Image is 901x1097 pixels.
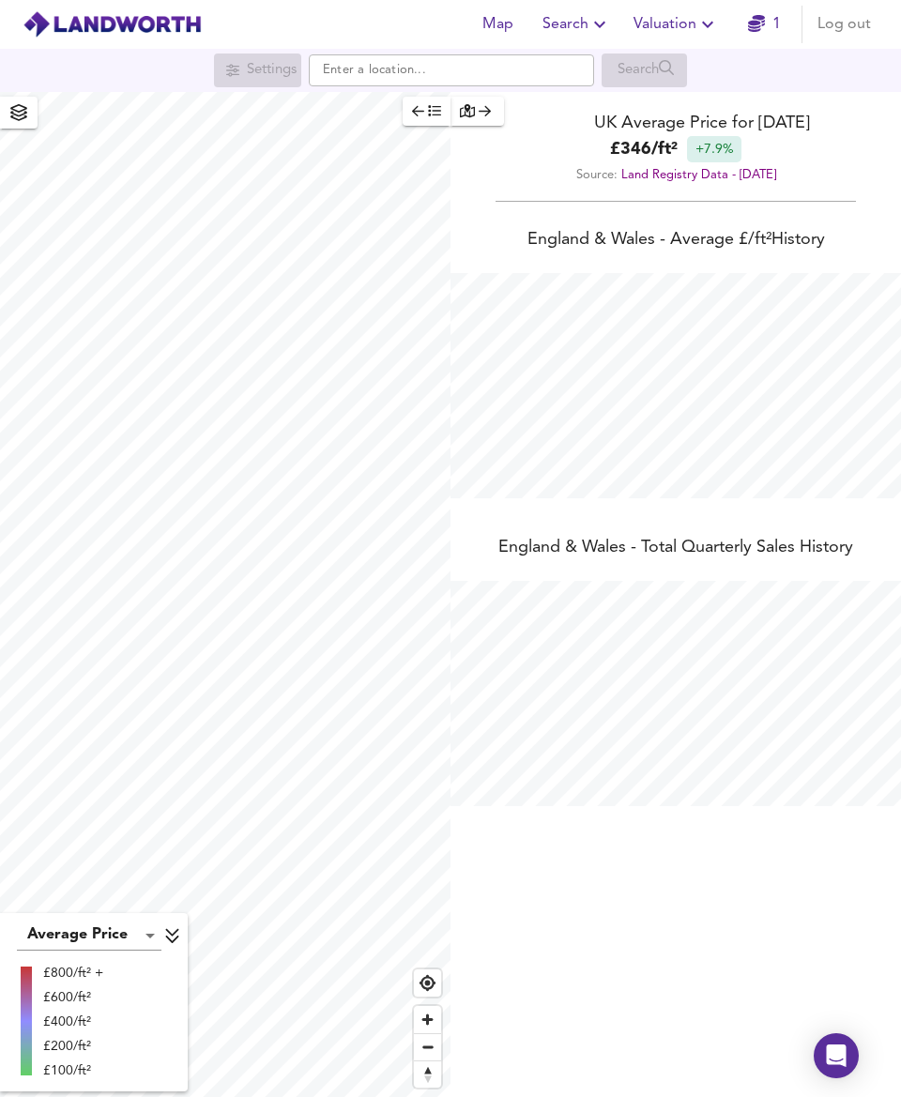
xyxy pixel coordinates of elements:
div: Search for a location first or explore the map [602,53,687,87]
img: logo [23,10,202,38]
div: +7.9% [687,136,741,162]
button: Zoom in [414,1006,441,1033]
button: Log out [810,6,878,43]
div: £400/ft² [43,1013,103,1031]
a: 1 [748,11,781,38]
div: £800/ft² + [43,964,103,983]
span: Reset bearing to north [414,1061,441,1088]
b: £ 346 / ft² [610,137,678,162]
button: Map [467,6,527,43]
button: Find my location [414,969,441,997]
div: £200/ft² [43,1037,103,1056]
div: UK Average Price for [DATE] [450,111,901,136]
a: Land Registry Data - [DATE] [621,169,776,181]
button: 1 [734,6,794,43]
button: Valuation [626,6,726,43]
span: Valuation [634,11,719,38]
div: Average Price [17,921,161,951]
button: Zoom out [414,1033,441,1060]
button: Reset bearing to north [414,1060,441,1088]
span: Log out [817,11,871,38]
button: Search [535,6,618,43]
div: Source: [450,162,901,188]
input: Enter a location... [309,54,594,86]
div: England & Wales - Total Quarterly Sales History [450,536,901,562]
span: Map [475,11,520,38]
div: £100/ft² [43,1061,103,1080]
span: Search [542,11,611,38]
div: £600/ft² [43,988,103,1007]
span: Zoom out [414,1034,441,1060]
div: England & Wales - Average £/ ft² History [450,228,901,254]
div: Search for a location first or explore the map [214,53,301,87]
div: Open Intercom Messenger [814,1033,859,1078]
